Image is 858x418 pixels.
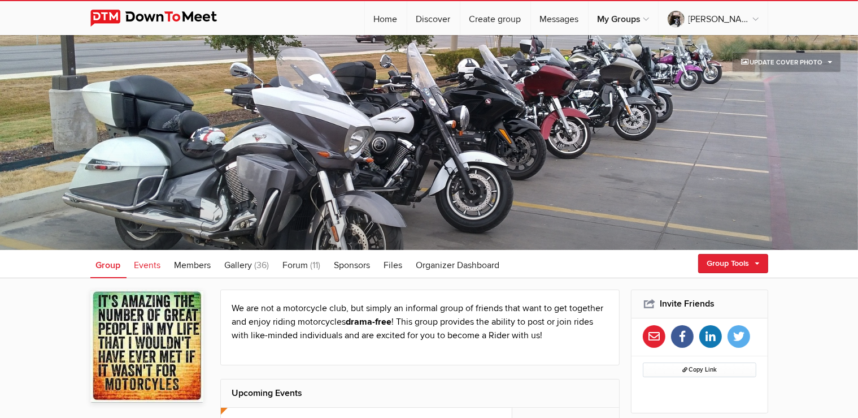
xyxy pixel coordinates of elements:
a: Group [90,250,127,278]
span: Organizer Dashboard [416,260,500,271]
a: [PERSON_NAME] [659,1,768,35]
span: (36) [255,260,269,271]
strong: drama-free [346,316,392,327]
a: Gallery (36) [219,250,275,278]
a: Update Cover Photo [732,52,841,72]
span: Forum [283,260,308,271]
p: We are not a motorcycle club, but simply an informal group of friends that want to get together a... [232,301,608,342]
h2: Upcoming Events [232,380,608,407]
a: Group Tools [698,254,768,273]
a: Sponsors [329,250,376,278]
button: Copy Link [643,363,756,377]
span: Copy Link [682,366,717,373]
span: Sponsors [334,260,371,271]
h2: Invite Friends [643,290,756,317]
span: Gallery [225,260,252,271]
span: (11) [311,260,321,271]
span: Members [175,260,211,271]
span: Group [96,260,121,271]
a: Discover [407,1,460,35]
span: Events [134,260,161,271]
a: Members [169,250,217,278]
a: Events [129,250,167,278]
a: Organizer Dashboard [411,250,506,278]
a: Home [365,1,407,35]
a: Forum (11) [277,250,326,278]
a: Messages [531,1,588,35]
img: DownToMeet [90,10,234,27]
a: My Groups [589,1,658,35]
span: Files [384,260,403,271]
a: Create group [460,1,530,35]
img: Just Friends [90,290,203,403]
a: Files [378,250,408,278]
